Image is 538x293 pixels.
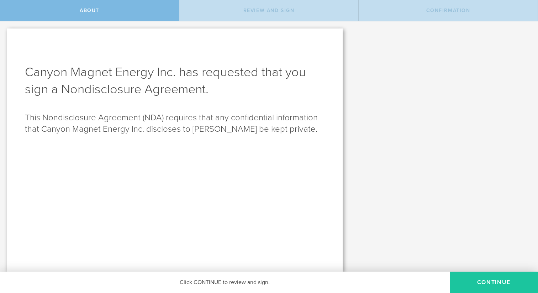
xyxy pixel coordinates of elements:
span: Confirmation [426,7,470,14]
span: About [80,7,99,14]
h1: Canyon Magnet Energy Inc. has requested that you sign a Nondisclosure Agreement . [25,64,325,98]
button: Continue [450,272,538,293]
p: This Nondisclosure Agreement (NDA) requires that any confidential information that Canyon Magnet ... [25,112,325,135]
iframe: Chat Widget [502,237,538,272]
span: Review and sign [243,7,295,14]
